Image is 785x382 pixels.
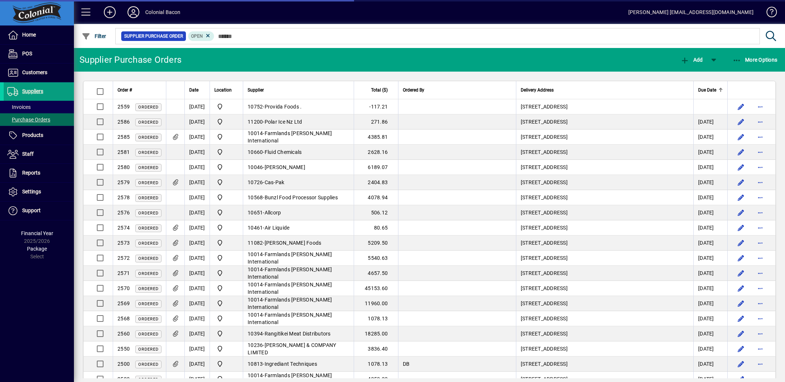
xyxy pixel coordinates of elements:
[118,300,130,306] span: 2569
[243,281,354,296] td: -
[516,99,693,114] td: [STREET_ADDRESS]
[4,164,74,182] a: Reports
[679,53,704,66] button: Add
[248,195,263,200] span: 10568
[735,282,747,294] button: Edit
[248,104,263,110] span: 10752
[22,151,34,157] span: Staff
[354,311,398,326] td: 1078.13
[184,341,210,357] td: [DATE]
[138,105,159,110] span: Ordered
[214,193,238,202] span: Colonial Bacon
[248,251,332,265] span: Farmlands [PERSON_NAME] International
[754,116,766,128] button: More options
[22,170,40,176] span: Reports
[754,101,766,113] button: More options
[4,26,74,44] a: Home
[516,114,693,130] td: [STREET_ADDRESS]
[184,114,210,130] td: [DATE]
[248,179,263,185] span: 10726
[118,86,162,94] div: Order #
[403,86,424,94] span: Ordered By
[248,282,332,295] span: Farmlands [PERSON_NAME] International
[184,281,210,296] td: [DATE]
[4,145,74,164] a: Staff
[248,210,263,216] span: 10651
[118,149,130,155] span: 2581
[265,225,290,231] span: Air Liquide
[693,341,727,357] td: [DATE]
[354,145,398,160] td: 2628.16
[265,149,302,155] span: Fluid Chemicals
[4,45,74,63] a: POS
[214,269,238,278] span: Colonial Bacon
[243,145,354,160] td: -
[248,240,263,246] span: 11082
[265,361,317,367] span: Ingrediant Techniques
[754,207,766,218] button: More options
[754,176,766,188] button: More options
[118,195,130,200] span: 2578
[243,220,354,235] td: -
[214,314,238,323] span: Colonial Bacon
[214,163,238,172] span: Colonial Bacon
[248,266,263,272] span: 10014
[735,192,747,203] button: Edit
[118,346,130,352] span: 2550
[693,145,727,160] td: [DATE]
[22,189,41,195] span: Settings
[138,317,159,321] span: Ordered
[214,133,238,141] span: Colonial Bacon
[184,160,210,175] td: [DATE]
[265,104,302,110] span: Provida Foods .
[22,51,32,56] span: POS
[214,148,238,156] span: Colonial Bacon
[754,222,766,234] button: More options
[138,211,159,216] span: Ordered
[188,31,214,41] mat-chip: Completion Status: Open
[761,1,776,25] a: Knowledge Base
[735,176,747,188] button: Edit
[184,266,210,281] td: [DATE]
[693,190,727,205] td: [DATE]
[754,131,766,143] button: More options
[118,179,130,185] span: 2579
[265,119,302,125] span: Polar Ice Nz Ltd
[735,161,747,173] button: Edit
[138,150,159,155] span: Ordered
[248,130,263,136] span: 10014
[138,377,159,382] span: Ordered
[98,6,122,19] button: Add
[248,342,263,348] span: 10236
[184,205,210,220] td: [DATE]
[138,241,159,246] span: Ordered
[693,251,727,266] td: [DATE]
[22,69,47,75] span: Customers
[184,220,210,235] td: [DATE]
[243,251,354,266] td: -
[265,210,281,216] span: Allcorp
[248,372,263,378] span: 10014
[248,282,263,288] span: 10014
[214,238,238,247] span: Colonial Bacon
[118,86,132,94] span: Order #
[118,255,130,261] span: 2572
[735,252,747,264] button: Edit
[516,326,693,341] td: [STREET_ADDRESS]
[516,160,693,175] td: [STREET_ADDRESS]
[754,358,766,370] button: More options
[4,63,74,82] a: Customers
[248,331,263,337] span: 10394
[22,132,43,138] span: Products
[354,251,398,266] td: 5540.63
[118,210,130,216] span: 2576
[731,53,779,66] button: More Options
[118,285,130,291] span: 2570
[138,347,159,352] span: Ordered
[735,222,747,234] button: Edit
[138,120,159,125] span: Ordered
[693,266,727,281] td: [DATE]
[27,246,47,252] span: Package
[248,130,332,144] span: Farmlands [PERSON_NAME] International
[754,237,766,249] button: More options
